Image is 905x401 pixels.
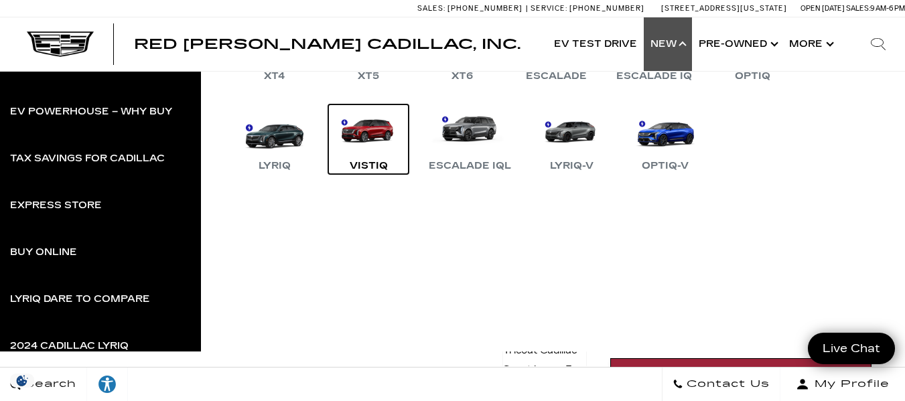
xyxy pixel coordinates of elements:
span: Sales: [417,4,445,13]
a: New [644,17,692,71]
a: [STREET_ADDRESS][US_STATE] [661,4,787,13]
div: Escalade [519,68,594,84]
div: Escalade IQ [610,68,699,84]
div: XT6 [445,68,480,84]
a: Sales: [PHONE_NUMBER] [417,5,526,12]
span: My Profile [809,375,890,394]
a: Service: [PHONE_NUMBER] [526,5,648,12]
a: Escalade IQL [422,104,518,174]
div: EV Powerhouse – Why Buy [10,107,172,116]
img: Opt-Out Icon [7,374,38,388]
span: Service: [531,4,567,13]
span: [PHONE_NUMBER] [447,4,523,13]
div: LYRIQ [252,158,297,174]
span: Search [21,375,76,394]
span: [PHONE_NUMBER] [569,4,644,13]
span: Red [PERSON_NAME] Cadillac, Inc. [134,36,520,52]
a: VISTIQ [328,104,409,174]
div: XT4 [257,68,292,84]
a: Start Your Deal [610,358,872,394]
div: OPTIQ [728,68,777,84]
div: LYRIQ-V [543,158,600,174]
div: LYRIQ Dare to Compare [10,295,150,304]
div: XT5 [351,68,386,84]
a: LYRIQ-V [531,104,612,174]
div: 2024 Cadillac LYRIQ [10,341,129,351]
div: Explore your accessibility options [87,374,127,394]
a: Contact Us [662,368,780,401]
button: More [782,17,838,71]
div: Buy Online [10,248,77,257]
a: Pre-Owned [692,17,782,71]
a: Red [PERSON_NAME] Cadillac, Inc. [134,37,520,51]
div: Escalade IQL [422,158,518,174]
a: OPTIQ-V [625,104,705,174]
a: EV Test Drive [547,17,644,71]
span: Open [DATE] [800,4,845,13]
section: Click to Open Cookie Consent Modal [7,374,38,388]
a: Explore your accessibility options [87,368,128,401]
div: VISTIQ [343,158,395,174]
button: Open user profile menu [780,368,905,401]
img: Cadillac Dark Logo with Cadillac White Text [27,31,94,57]
span: 9 AM-6 PM [870,4,905,13]
div: Express Store [10,201,102,210]
span: Contact Us [683,375,770,394]
a: Live Chat [808,333,895,364]
div: Search [851,17,905,71]
span: Live Chat [816,341,887,356]
a: LYRIQ [234,104,315,174]
div: OPTIQ-V [635,158,695,174]
span: Sales: [846,4,870,13]
div: Tax Savings for Cadillac [10,154,165,163]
